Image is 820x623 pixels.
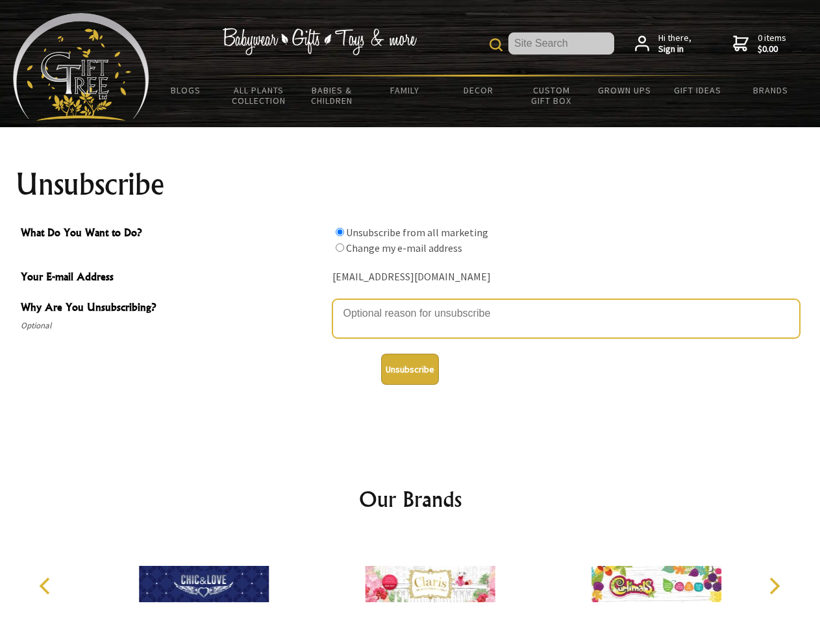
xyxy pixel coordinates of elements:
[758,32,786,55] span: 0 items
[295,77,369,114] a: Babies & Children
[16,169,805,200] h1: Unsubscribe
[21,225,326,243] span: What Do You Want to Do?
[515,77,588,114] a: Custom Gift Box
[369,77,442,104] a: Family
[223,77,296,114] a: All Plants Collection
[658,43,691,55] strong: Sign in
[734,77,808,104] a: Brands
[346,226,488,239] label: Unsubscribe from all marketing
[332,267,800,287] div: [EMAIL_ADDRESS][DOMAIN_NAME]
[32,572,61,600] button: Previous
[21,299,326,318] span: Why Are You Unsubscribing?
[13,13,149,121] img: Babyware - Gifts - Toys and more...
[26,483,795,515] h2: Our Brands
[381,354,439,385] button: Unsubscribe
[508,32,614,55] input: Site Search
[661,77,734,104] a: Gift Ideas
[336,228,344,236] input: What Do You Want to Do?
[760,572,788,600] button: Next
[21,318,326,334] span: Optional
[346,241,462,254] label: Change my e-mail address
[758,43,786,55] strong: $0.00
[441,77,515,104] a: Decor
[588,77,661,104] a: Grown Ups
[149,77,223,104] a: BLOGS
[635,32,691,55] a: Hi there,Sign in
[658,32,691,55] span: Hi there,
[733,32,786,55] a: 0 items$0.00
[21,269,326,287] span: Your E-mail Address
[336,243,344,252] input: What Do You Want to Do?
[222,28,417,55] img: Babywear - Gifts - Toys & more
[490,38,503,51] img: product search
[332,299,800,338] textarea: Why Are You Unsubscribing?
